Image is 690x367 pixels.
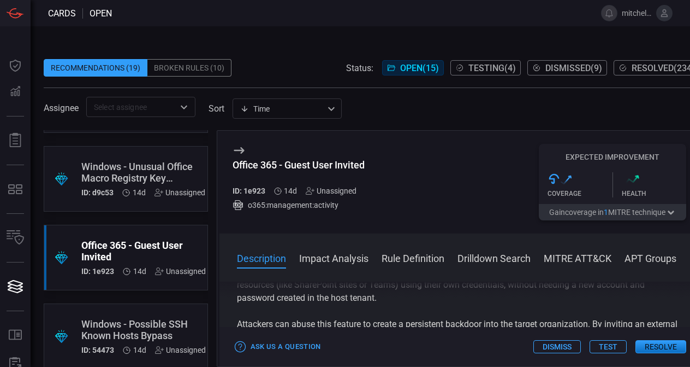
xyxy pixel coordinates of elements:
[44,103,79,113] span: Assignee
[81,161,205,184] div: Windows - Unusual Office Macro Registry Key Changed (APT28, APT 29, Cobalt Group)
[545,63,602,73] span: Dismissed ( 9 )
[382,251,444,264] button: Rule Definition
[233,187,265,195] h5: ID: 1e923
[44,59,147,77] div: Recommendations (19)
[284,187,297,195] span: Sep 15, 2025 5:19 AM
[539,204,686,220] button: Gaincoverage in1MITRE technique
[306,187,356,195] div: Unassigned
[2,176,28,202] button: MITRE - Detection Posture
[154,188,205,197] div: Unassigned
[155,346,206,354] div: Unassigned
[400,63,439,73] span: Open ( 15 )
[147,59,231,77] div: Broken Rules (10)
[209,103,224,114] label: sort
[539,153,686,161] h5: Expected Improvement
[624,251,676,264] button: APT Groups
[233,339,324,356] button: Ask Us a Question
[2,127,28,154] button: Reports
[2,225,28,251] button: Inventory
[346,63,373,73] span: Status:
[635,340,686,353] button: Resolve
[90,8,112,19] span: open
[604,208,608,217] span: 1
[176,100,192,115] button: Open
[527,60,607,75] button: Dismissed(9)
[155,267,206,276] div: Unassigned
[533,340,581,353] button: Dismiss
[240,103,324,114] div: Time
[133,346,146,354] span: Sep 15, 2025 5:19 AM
[237,251,286,264] button: Description
[544,251,611,264] button: MITRE ATT&CK
[622,9,652,18] span: mitchellbernadsky
[622,190,687,197] div: Health
[133,188,146,197] span: Sep 15, 2025 5:19 AM
[468,63,516,73] span: Testing ( 4 )
[233,200,366,211] div: o365:management:activity
[81,346,114,354] h5: ID: 54473
[133,267,146,276] span: Sep 15, 2025 5:19 AM
[81,267,114,276] h5: ID: 1e923
[81,188,114,197] h5: ID: d9c53
[299,251,368,264] button: Impact Analysis
[382,60,444,75] button: Open(15)
[81,240,206,263] div: Office 365 - Guest User Invited
[2,53,28,79] button: Dashboard
[2,79,28,105] button: Detections
[2,322,28,348] button: Rule Catalog
[450,60,521,75] button: Testing(4)
[457,251,531,264] button: Drilldown Search
[48,8,76,19] span: Cards
[590,340,627,353] button: Test
[90,100,174,114] input: Select assignee
[548,190,612,197] div: Coverage
[233,159,366,171] div: Office 365 - Guest User Invited
[81,318,206,341] div: Windows - Possible SSH Known Hosts Bypass
[2,273,28,300] button: Cards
